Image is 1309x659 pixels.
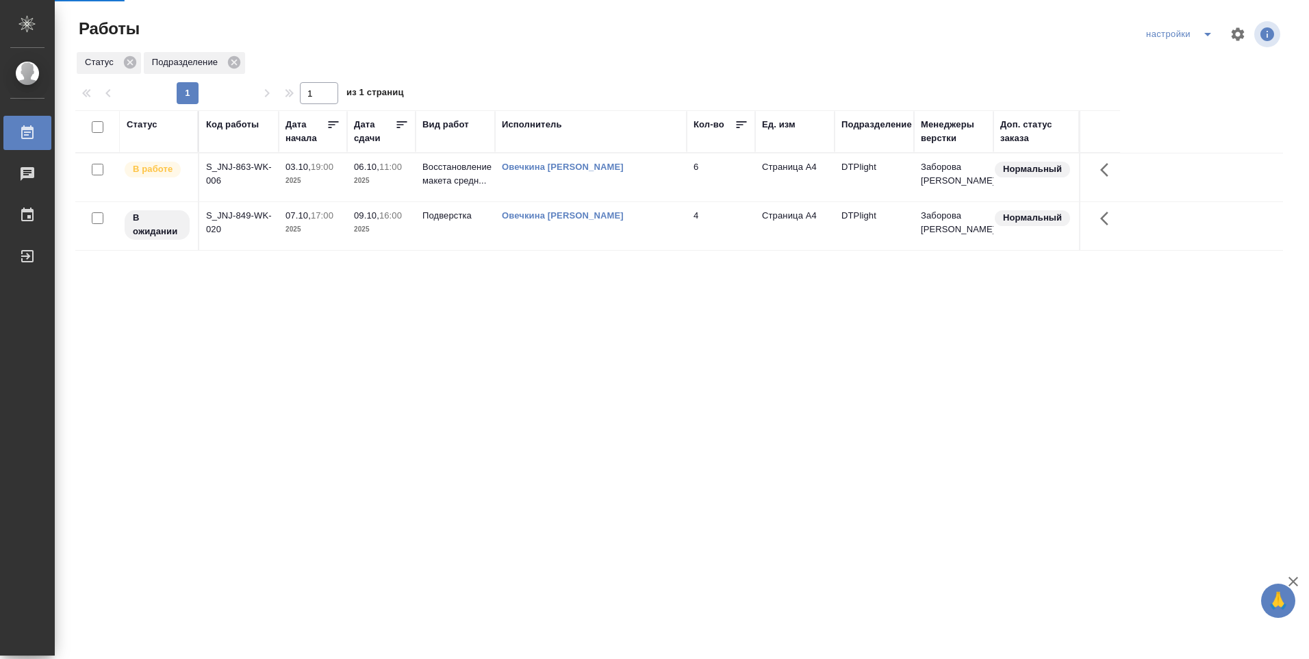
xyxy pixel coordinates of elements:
[285,174,340,188] p: 2025
[354,210,379,221] p: 09.10,
[285,162,311,172] p: 03.10,
[354,162,379,172] p: 06.10,
[123,209,191,241] div: Исполнитель назначен, приступать к работе пока рано
[85,55,118,69] p: Статус
[206,118,259,132] div: Код работы
[841,118,912,132] div: Подразделение
[152,55,223,69] p: Подразделение
[199,202,279,250] td: S_JNJ-849-WK-020
[835,153,914,201] td: DTPlight
[199,153,279,201] td: S_JNJ-863-WK-006
[1143,23,1221,45] div: split button
[311,210,333,221] p: 17:00
[127,118,157,132] div: Статус
[354,118,395,145] div: Дата сдачи
[502,210,624,221] a: Овечкина [PERSON_NAME]
[379,210,402,221] p: 16:00
[921,118,987,145] div: Менеджеры верстки
[75,18,140,40] span: Работы
[354,223,409,236] p: 2025
[755,153,835,201] td: Страница А4
[1254,21,1283,47] span: Посмотреть информацию
[694,118,724,132] div: Кол-во
[123,160,191,179] div: Исполнитель выполняет работу
[502,162,624,172] a: Овечкина [PERSON_NAME]
[755,202,835,250] td: Страница А4
[133,162,173,176] p: В работе
[285,118,327,145] div: Дата начала
[1092,202,1125,235] button: Здесь прячутся важные кнопки
[687,153,755,201] td: 6
[346,84,404,104] span: из 1 страниц
[835,202,914,250] td: DTPlight
[77,52,141,74] div: Статус
[311,162,333,172] p: 19:00
[422,209,488,223] p: Подверстка
[762,118,796,132] div: Ед. изм
[354,174,409,188] p: 2025
[285,223,340,236] p: 2025
[133,211,181,238] p: В ожидании
[921,209,987,236] p: Заборова [PERSON_NAME]
[1267,586,1290,615] span: 🙏
[502,118,562,132] div: Исполнитель
[1003,162,1062,176] p: Нормальный
[144,52,245,74] div: Подразделение
[687,202,755,250] td: 4
[422,118,469,132] div: Вид работ
[379,162,402,172] p: 11:00
[422,160,488,188] p: Восстановление макета средн...
[285,210,311,221] p: 07.10,
[1261,584,1295,618] button: 🙏
[1003,211,1062,225] p: Нормальный
[1092,153,1125,186] button: Здесь прячутся важные кнопки
[1221,18,1254,51] span: Настроить таблицу
[1000,118,1072,145] div: Доп. статус заказа
[921,160,987,188] p: Заборова [PERSON_NAME]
